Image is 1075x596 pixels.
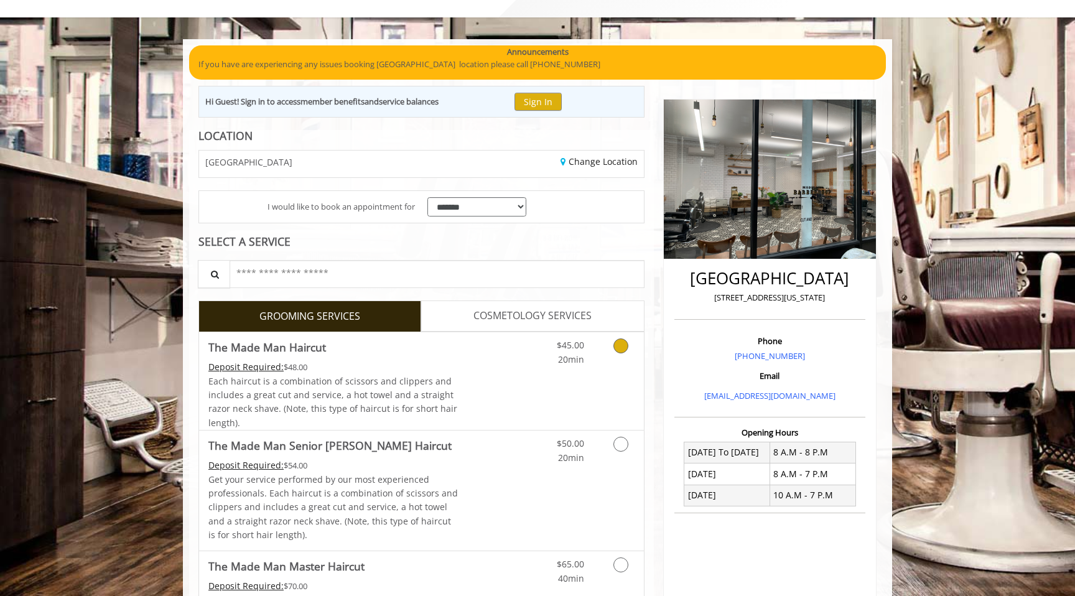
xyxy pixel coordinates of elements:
div: SELECT A SERVICE [198,236,645,248]
span: This service needs some Advance to be paid before we block your appointment [208,459,284,471]
span: $45.00 [557,339,584,351]
a: Change Location [561,156,638,167]
b: Announcements [507,45,569,58]
b: member benefits [300,96,365,107]
a: [PHONE_NUMBER] [735,350,805,361]
span: This service needs some Advance to be paid before we block your appointment [208,580,284,592]
div: Hi Guest! Sign in to access and [205,95,439,108]
h2: [GEOGRAPHIC_DATA] [677,269,862,287]
span: [GEOGRAPHIC_DATA] [205,157,292,167]
span: COSMETOLOGY SERVICES [473,308,592,324]
b: LOCATION [198,128,253,143]
span: 40min [558,572,584,584]
td: 10 A.M - 7 P.M [770,485,855,506]
span: Each haircut is a combination of scissors and clippers and includes a great cut and service, a ho... [208,375,457,429]
a: [EMAIL_ADDRESS][DOMAIN_NAME] [704,390,835,401]
button: Sign In [514,93,562,111]
p: Get your service performed by our most experienced professionals. Each haircut is a combination o... [208,473,458,542]
div: $48.00 [208,360,458,374]
span: I would like to book an appointment for [268,200,415,213]
h3: Phone [677,337,862,345]
span: 20min [558,353,584,365]
p: [STREET_ADDRESS][US_STATE] [677,291,862,304]
div: $70.00 [208,579,458,593]
td: 8 A.M - 7 P.M [770,463,855,485]
h3: Email [677,371,862,380]
td: [DATE] To [DATE] [684,442,770,463]
b: service balances [379,96,439,107]
td: 8 A.M - 8 P.M [770,442,855,463]
span: This service needs some Advance to be paid before we block your appointment [208,361,284,373]
h3: Opening Hours [674,428,865,437]
p: If you have are experiencing any issues booking [GEOGRAPHIC_DATA] location please call [PHONE_NUM... [198,58,877,71]
span: $50.00 [557,437,584,449]
b: The Made Man Haircut [208,338,326,356]
b: The Made Man Master Haircut [208,557,365,575]
td: [DATE] [684,463,770,485]
b: The Made Man Senior [PERSON_NAME] Haircut [208,437,452,454]
span: GROOMING SERVICES [259,309,360,325]
button: Service Search [198,260,230,288]
td: [DATE] [684,485,770,506]
span: $65.00 [557,558,584,570]
span: 20min [558,452,584,463]
div: $54.00 [208,459,458,472]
